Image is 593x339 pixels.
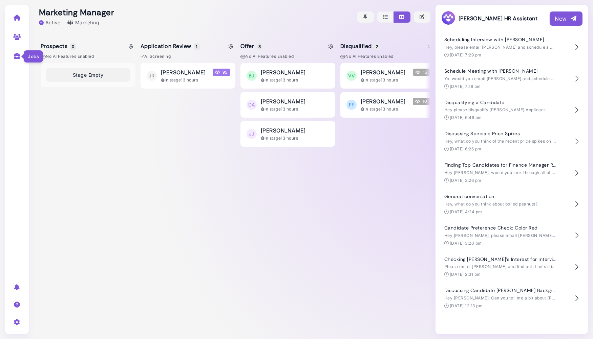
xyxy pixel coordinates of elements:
span: 2 [374,43,380,50]
span: FF [346,100,357,110]
button: Checking [PERSON_NAME]'s Interest for Interview Scheduling Please email [PERSON_NAME] and find ou... [441,251,583,283]
time: [DATE] 7:18 pm [450,84,481,89]
img: Megan Score [215,70,220,75]
div: New [555,15,577,23]
button: Candidate Preference Check: Color Red Hey [PERSON_NAME], please email [PERSON_NAME] and see he th... [441,220,583,251]
button: Scheduling Interview with [PERSON_NAME] Hey, please email [PERSON_NAME] and schedule a 30 min int... [441,32,583,63]
button: VV [PERSON_NAME] Megan Score 15 In stage13 hours [340,63,435,89]
time: [DATE] 4:24 pm [450,209,482,214]
h4: General conversation [444,194,556,199]
img: Megan Score [416,70,420,75]
span: 1 [194,43,199,50]
h3: [PERSON_NAME] HR Assistant [441,10,537,26]
a: Jobs [6,47,28,65]
div: In stage 13 hours [261,77,330,83]
div: Jobs [23,50,43,63]
time: [DATE] 6:49 pm [450,115,482,120]
button: DA [PERSON_NAME] In stage13 hours [240,92,335,118]
div: Marketing [67,19,99,26]
img: Megan Score [415,99,420,104]
span: No AI Features enabled [340,53,394,59]
time: [DATE] 12:13 pm [450,303,483,308]
h4: Checking [PERSON_NAME]'s Interest for Interview Scheduling [444,257,556,262]
h5: Offer [240,43,261,49]
h4: Finding Top Candidates for Finance Manager Role [444,162,556,168]
h4: Discussing Candidate [PERSON_NAME] Background [444,288,556,293]
h4: Disqualifying a Candidate [444,100,556,105]
span: 15 [413,69,430,76]
span: 95 [213,69,230,76]
span: 3 [257,43,262,50]
span: [PERSON_NAME] [161,68,206,76]
h4: Discussing Speciale Price Spikes [444,131,556,137]
div: In stage 13 hours [261,106,330,112]
span: Hey, what do you think about boiled peanuts? [444,201,537,207]
span: No AI Features enabled [240,53,294,59]
h5: Prospects [41,43,75,49]
button: Schedule Meeting with [PERSON_NAME] Yo, would you email [PERSON_NAME] and schedule meeting with h... [441,63,583,95]
h4: Scheduling Interview with [PERSON_NAME] [444,37,556,43]
button: JR [PERSON_NAME] Megan Score 95 In stage13 hours [141,63,235,89]
div: In stage 13 hours [161,77,230,83]
button: Disqualifying a Candidate Hey please disqualify [PERSON_NAME] Applicant. [DATE] 6:49 pm [441,95,583,126]
button: Discussing Speciale Price Spikes Hey, what do you think of the recent price spikes on the Special... [441,126,583,157]
button: FF [PERSON_NAME] Megan Score 10 In stage13 hours [340,92,435,118]
span: [PERSON_NAME] [361,97,405,105]
span: [PERSON_NAME] [261,126,305,135]
h5: Disqualified [340,43,379,49]
time: [DATE] 6:26 pm [450,146,482,151]
span: VV [346,71,357,81]
span: Stage Empty [73,71,103,78]
h4: Candidate Preference Check: Color Red [444,225,556,231]
button: BJ [PERSON_NAME] In stage13 hours [240,63,335,89]
span: Hey, what do you think of the recent price spikes on the Speciale? [444,139,580,144]
span: AI Screening [141,53,171,59]
button: Finding Top Candidates for Finance Manager Role Hey [PERSON_NAME], would you look through all of ... [441,157,583,189]
button: General conversation Hey, what do you think about boiled peanuts? [DATE] 4:24 pm [441,189,583,220]
time: [DATE] 7:29 pm [450,52,482,57]
h5: Application Review [141,43,199,49]
span: [PERSON_NAME] [261,68,305,76]
time: [DATE] 3:20 pm [450,241,482,246]
div: In stage 13 hours [261,135,330,141]
span: JJ [247,129,257,139]
span: No AI Features enabled [41,53,94,59]
span: [PERSON_NAME] [361,68,405,76]
h4: Schedule Meeting with [PERSON_NAME] [444,68,556,74]
span: DA [247,100,257,110]
time: [DATE] 3:26 pm [450,178,482,183]
div: In stage 13 hours [361,106,430,112]
span: 10 [413,98,430,105]
button: New [550,11,583,26]
span: 0 [70,43,76,50]
span: Hey please disqualify [PERSON_NAME] Applicant. [444,107,546,112]
div: Active [39,19,61,26]
div: In stage 13 hours [361,77,430,83]
button: Discussing Candidate [PERSON_NAME] Background Hey [PERSON_NAME]. Can you tell me a bit about [PER... [441,283,583,314]
time: [DATE] 2:31 pm [450,272,481,277]
h2: Marketing Manager [39,8,114,18]
span: [PERSON_NAME] [261,97,305,105]
span: JR [147,71,157,81]
button: JJ [PERSON_NAME] In stage13 hours [240,121,335,147]
span: BJ [247,71,257,81]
